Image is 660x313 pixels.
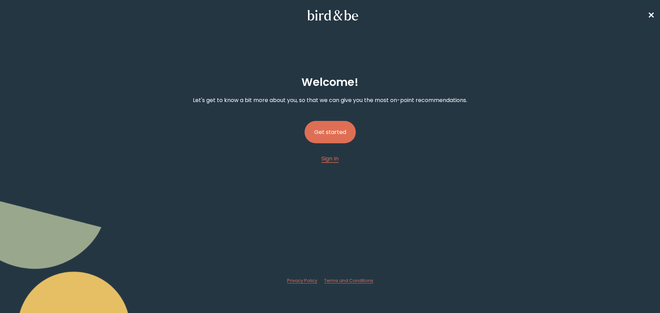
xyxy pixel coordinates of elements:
[193,96,467,104] p: Let's get to know a bit more about you, so that we can give you the most on-point recommendations.
[321,154,339,163] a: Sign In
[324,278,373,284] a: Terms and Conditions
[305,110,356,154] a: Get started
[321,155,339,163] span: Sign In
[301,74,359,90] h2: Welcome !
[305,121,356,143] button: Get started
[287,278,317,284] a: Privacy Policy
[648,9,654,21] a: ✕
[648,10,654,21] span: ✕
